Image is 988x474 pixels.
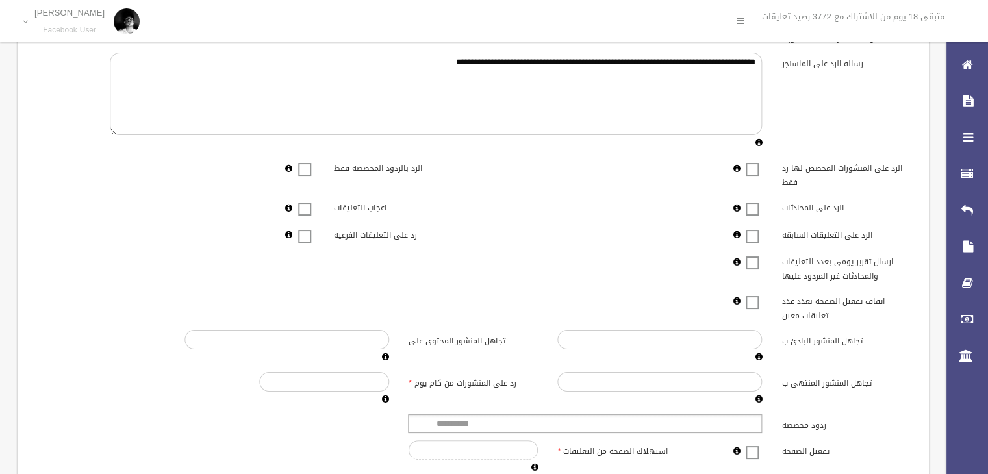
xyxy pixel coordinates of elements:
[324,197,474,216] label: اعجاب التعليقات
[772,197,921,216] label: الرد على المحادثات
[324,224,474,242] label: رد على التعليقات الفرعيه
[399,330,548,348] label: تجاهل المنشور المحتوى على
[772,372,921,390] label: تجاهل المنشور المنتهى ب
[772,158,921,190] label: الرد على المنشورات المخصص لها رد فقط
[399,372,548,390] label: رد على المنشورات من كام يوم
[772,53,921,71] label: رساله الرد على الماسنجر
[772,251,921,284] label: ارسال تقرير يومى بعدد التعليقات والمحادثات غير المردود عليها
[772,330,921,348] label: تجاهل المنشور البادئ ب
[324,158,474,176] label: الرد بالردود المخصصه فقط
[548,440,697,458] label: استهلاك الصفحه من التعليقات
[772,440,921,458] label: تفعيل الصفحه
[34,8,105,18] p: [PERSON_NAME]
[772,224,921,242] label: الرد على التعليقات السابقه
[34,25,105,35] small: Facebook User
[772,290,921,323] label: ايقاف تفعيل الصفحه بعدد عدد تعليقات معين
[772,414,921,432] label: ردود مخصصه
